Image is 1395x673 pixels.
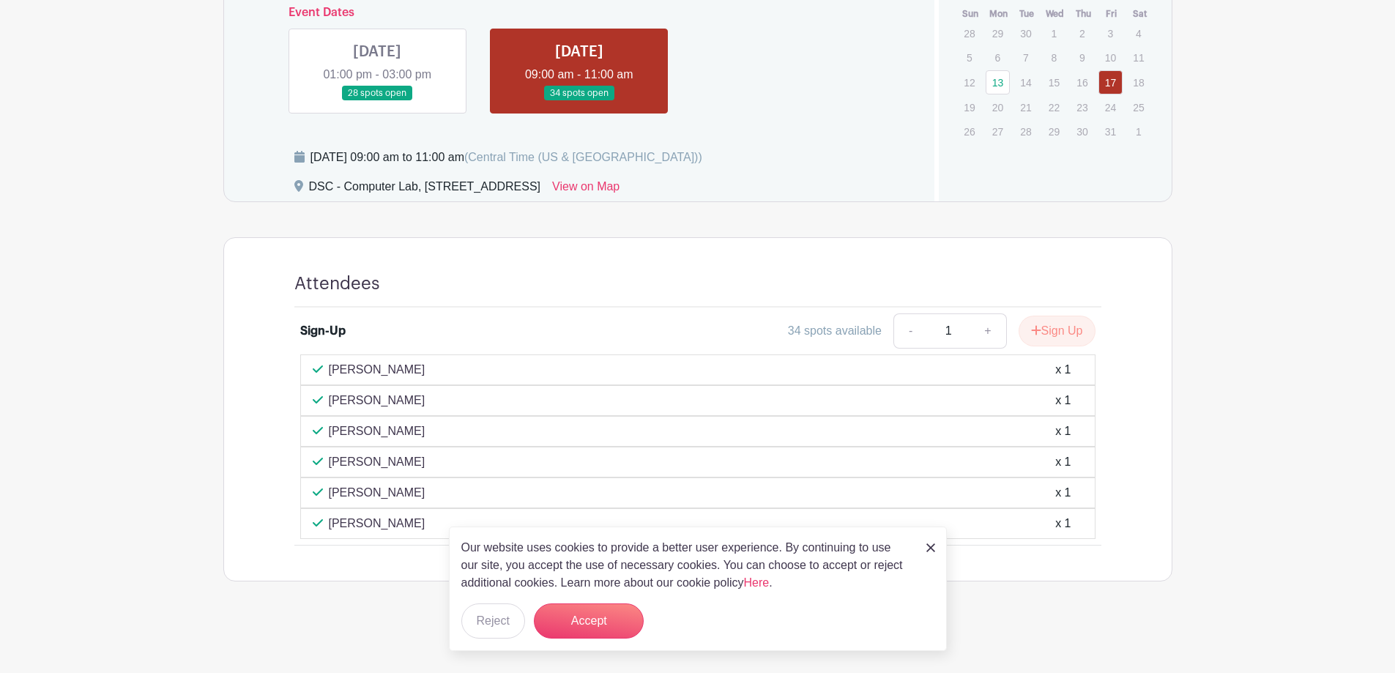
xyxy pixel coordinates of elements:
th: Tue [1013,7,1041,21]
div: DSC - Computer Lab, [STREET_ADDRESS] [309,178,541,201]
div: x 1 [1055,484,1071,502]
p: [PERSON_NAME] [329,453,425,471]
img: close_button-5f87c8562297e5c2d7936805f587ecaba9071eb48480494691a3f1689db116b3.svg [926,543,935,552]
p: 23 [1070,96,1094,119]
a: - [893,313,927,349]
p: 27 [986,120,1010,143]
button: Accept [534,603,644,639]
p: 15 [1042,71,1066,94]
div: 34 spots available [788,322,882,340]
p: [PERSON_NAME] [329,392,425,409]
p: 14 [1013,71,1038,94]
p: 2 [1070,22,1094,45]
th: Thu [1069,7,1098,21]
p: 1 [1126,120,1150,143]
h4: Attendees [294,273,380,294]
p: 29 [986,22,1010,45]
p: 25 [1126,96,1150,119]
p: 30 [1070,120,1094,143]
p: 8 [1042,46,1066,69]
th: Sun [956,7,985,21]
p: 9 [1070,46,1094,69]
th: Fri [1098,7,1126,21]
div: x 1 [1055,515,1071,532]
p: 26 [957,120,981,143]
a: 13 [986,70,1010,94]
th: Sat [1126,7,1154,21]
button: Sign Up [1019,316,1095,346]
div: [DATE] 09:00 am to 11:00 am [310,149,702,166]
p: 22 [1042,96,1066,119]
div: x 1 [1055,453,1071,471]
a: View on Map [552,178,620,201]
th: Wed [1041,7,1070,21]
p: [PERSON_NAME] [329,484,425,502]
p: 19 [957,96,981,119]
p: 30 [1013,22,1038,45]
p: 1 [1042,22,1066,45]
th: Mon [985,7,1013,21]
p: 4 [1126,22,1150,45]
div: Sign-Up [300,322,346,340]
p: 5 [957,46,981,69]
p: 7 [1013,46,1038,69]
a: 17 [1098,70,1123,94]
h6: Event Dates [277,6,882,20]
p: 24 [1098,96,1123,119]
div: x 1 [1055,392,1071,409]
p: [PERSON_NAME] [329,423,425,440]
a: Here [744,576,770,589]
p: 21 [1013,96,1038,119]
p: 18 [1126,71,1150,94]
p: [PERSON_NAME] [329,515,425,532]
p: 16 [1070,71,1094,94]
p: 28 [957,22,981,45]
p: 20 [986,96,1010,119]
p: 28 [1013,120,1038,143]
a: + [970,313,1006,349]
p: 3 [1098,22,1123,45]
button: Reject [461,603,525,639]
p: 10 [1098,46,1123,69]
div: x 1 [1055,423,1071,440]
p: [PERSON_NAME] [329,361,425,379]
p: 6 [986,46,1010,69]
p: Our website uses cookies to provide a better user experience. By continuing to use our site, you ... [461,539,911,592]
p: 31 [1098,120,1123,143]
p: 12 [957,71,981,94]
span: (Central Time (US & [GEOGRAPHIC_DATA])) [464,151,702,163]
div: x 1 [1055,361,1071,379]
p: 29 [1042,120,1066,143]
p: 11 [1126,46,1150,69]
